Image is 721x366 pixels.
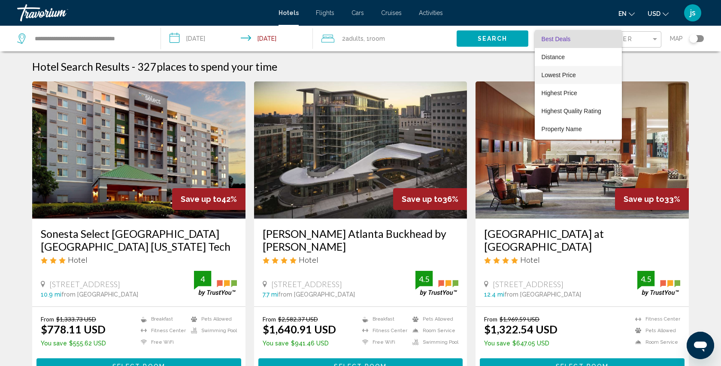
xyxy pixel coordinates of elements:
[542,36,571,42] span: Best Deals
[542,126,582,132] span: Property Name
[542,90,577,96] span: Highest Price
[542,108,601,114] span: Highest Quality Rating
[535,30,622,140] div: Sort by
[687,332,714,359] iframe: Button to launch messaging window
[542,54,565,60] span: Distance
[542,72,576,78] span: Lowest Price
